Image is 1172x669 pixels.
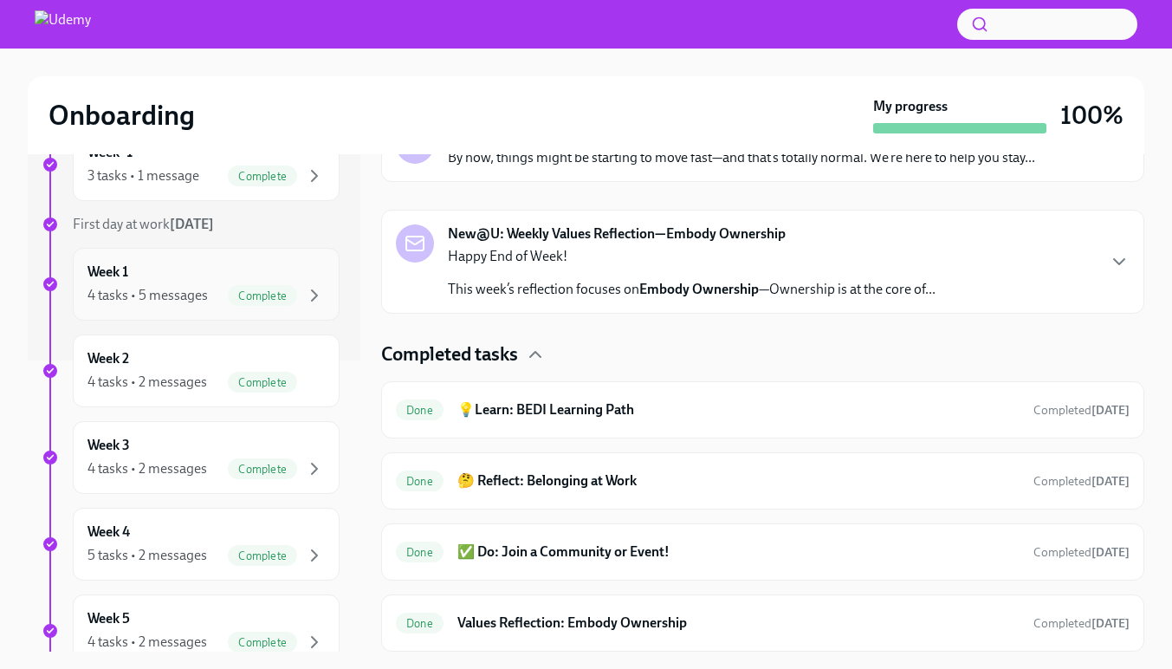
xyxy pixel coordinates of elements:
span: Complete [228,289,297,302]
h6: Week 3 [87,436,130,455]
span: Completed [1033,403,1130,418]
a: Done🤔 Reflect: Belonging at WorkCompleted[DATE] [396,467,1130,495]
strong: [DATE] [1091,616,1130,631]
h3: 100% [1060,100,1123,131]
p: Happy End of Week! [448,247,936,266]
span: Done [396,404,444,417]
strong: New@U: Weekly Values Reflection—Embody Ownership [448,224,786,244]
div: Completed tasks [381,341,1144,367]
a: Week 45 tasks • 2 messagesComplete [42,508,340,581]
p: This week’s reflection focuses on —Ownership is at the core of... [448,280,936,299]
a: Done✅ Do: Join a Community or Event!Completed[DATE] [396,538,1130,566]
span: Done [396,546,444,559]
a: First day at work[DATE] [42,215,340,234]
span: Complete [228,463,297,476]
h6: Week 4 [87,523,130,542]
span: Completed [1033,616,1130,631]
a: Week 34 tasks • 2 messagesComplete [42,421,340,494]
h6: 💡Learn: BEDI Learning Path [457,400,1020,419]
strong: [DATE] [1091,403,1130,418]
h6: Week 1 [87,263,128,282]
strong: [DATE] [1091,545,1130,560]
div: 4 tasks • 2 messages [87,459,207,478]
span: September 22nd, 2025 11:07 [1033,615,1130,632]
a: Week -13 tasks • 1 messageComplete [42,128,340,201]
h6: Values Reflection: Embody Ownership [457,614,1020,633]
a: DoneValues Reflection: Embody OwnershipCompleted[DATE] [396,609,1130,637]
span: Complete [228,636,297,649]
span: Complete [228,549,297,562]
strong: Embody Ownership [639,281,759,297]
h4: Completed tasks [381,341,518,367]
span: First day at work [73,216,214,232]
a: Week 24 tasks • 2 messagesComplete [42,334,340,407]
strong: [DATE] [1091,474,1130,489]
h6: ✅ Do: Join a Community or Event! [457,542,1020,562]
span: Completed [1033,545,1130,560]
a: Done💡Learn: BEDI Learning PathCompleted[DATE] [396,396,1130,424]
div: 4 tasks • 2 messages [87,373,207,392]
a: Week 54 tasks • 2 messagesComplete [42,594,340,667]
span: September 22nd, 2025 10:45 [1033,473,1130,490]
div: 4 tasks • 5 messages [87,286,208,305]
span: Complete [228,170,297,183]
img: Udemy [35,10,91,38]
span: Done [396,617,444,630]
div: 3 tasks • 1 message [87,166,199,185]
span: Completed [1033,474,1130,489]
h2: Onboarding [49,98,195,133]
span: Done [396,475,444,488]
div: 5 tasks • 2 messages [87,546,207,565]
span: September 8th, 2025 17:22 [1033,402,1130,419]
div: 4 tasks • 2 messages [87,633,207,652]
h6: Week 5 [87,609,130,628]
span: September 22nd, 2025 10:45 [1033,544,1130,561]
strong: [DATE] [170,216,214,232]
p: By now, things might be starting to move fast—and that’s totally normal. We’re here to help you s... [448,148,1035,167]
h6: 🤔 Reflect: Belonging at Work [457,471,1020,490]
a: Week 14 tasks • 5 messagesComplete [42,248,340,321]
h6: Week 2 [87,349,129,368]
strong: My progress [873,97,948,116]
span: Complete [228,376,297,389]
